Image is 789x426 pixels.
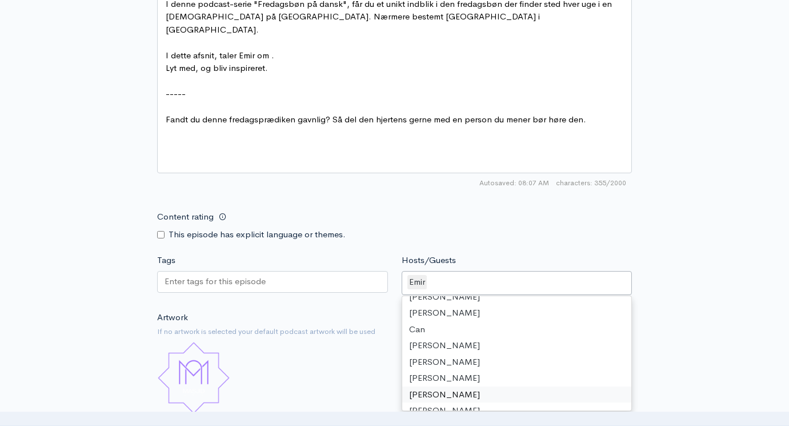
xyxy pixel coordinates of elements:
[402,289,632,305] div: [PERSON_NAME]
[402,387,632,403] div: [PERSON_NAME]
[166,62,268,73] span: Lyt med, og bliv inspireret.
[402,337,632,354] div: [PERSON_NAME]
[157,205,214,229] label: Content rating
[157,311,188,324] label: Artwork
[402,321,632,338] div: Can
[402,305,632,321] div: [PERSON_NAME]
[556,178,626,188] span: 355/2000
[169,228,346,241] label: This episode has explicit language or themes.
[157,254,175,267] label: Tags
[402,403,632,419] div: [PERSON_NAME]
[402,254,456,267] label: Hosts/Guests
[165,275,267,288] input: Enter tags for this episode
[166,88,186,99] span: -----
[402,370,632,387] div: [PERSON_NAME]
[166,114,586,125] span: Fandt du denne fredagsprædiken gavnlig? Så del den hjertens gerne med en person du mener bør høre...
[166,50,274,61] span: I dette afsnit, taler Emir om .
[402,354,632,371] div: [PERSON_NAME]
[407,275,427,289] div: Emir
[157,326,632,337] small: If no artwork is selected your default podcast artwork will be used
[479,178,549,188] span: Autosaved: 08:07 AM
